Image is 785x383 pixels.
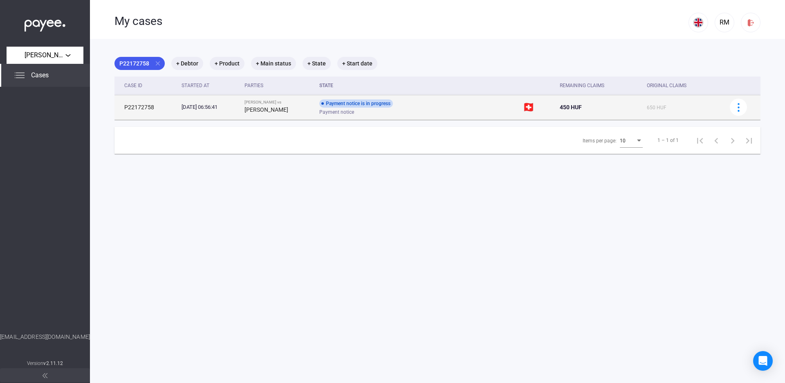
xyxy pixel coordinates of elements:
mat-chip: + State [303,57,331,70]
div: Original Claims [647,81,686,90]
div: Started at [182,81,238,90]
th: State [316,77,519,95]
span: 650 HUF [647,105,666,110]
button: First page [692,132,708,149]
span: Cases [31,70,49,80]
mat-icon: close [154,60,161,67]
img: logout-red [747,18,755,27]
img: white-payee-white-dot.svg [25,15,65,32]
span: Payment notice [319,107,354,117]
div: Case ID [124,81,142,90]
mat-chip: + Start date [337,57,377,70]
img: more-blue [734,103,743,112]
button: logout-red [741,13,760,32]
img: list.svg [15,70,25,80]
strong: v2.11.12 [43,360,63,366]
span: 10 [620,138,626,144]
div: Items per page: [583,136,617,146]
button: EN [689,13,708,32]
td: P22172758 [114,95,178,119]
button: Last page [741,132,757,149]
button: Previous page [708,132,724,149]
div: [DATE] 06:56:41 [182,103,238,111]
span: 450 HUF [560,104,582,110]
img: arrow-double-left-grey.svg [43,373,47,378]
div: [PERSON_NAME] vs [244,100,312,105]
div: RM [718,18,731,27]
div: Open Intercom Messenger [753,351,773,371]
button: [PERSON_NAME] [7,47,83,64]
div: 1 – 1 of 1 [657,135,679,145]
div: Parties [244,81,263,90]
td: 🇨🇭 [519,95,547,119]
button: Next page [724,132,741,149]
div: Remaining Claims [560,81,640,90]
span: [PERSON_NAME] [25,50,65,60]
button: more-blue [730,99,747,116]
strong: [PERSON_NAME] [244,106,288,113]
div: Parties [244,81,312,90]
div: My cases [114,14,689,28]
img: EN [693,18,703,27]
mat-select: Items per page: [620,135,643,145]
mat-chip: + Product [210,57,244,70]
div: Started at [182,81,209,90]
mat-chip: P22172758 [114,57,165,70]
mat-chip: + Debtor [171,57,203,70]
div: Payment notice is in progress [319,99,393,108]
div: Remaining Claims [560,81,604,90]
div: Original Claims [647,81,720,90]
button: RM [715,13,734,32]
mat-chip: + Main status [251,57,296,70]
div: Case ID [124,81,175,90]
